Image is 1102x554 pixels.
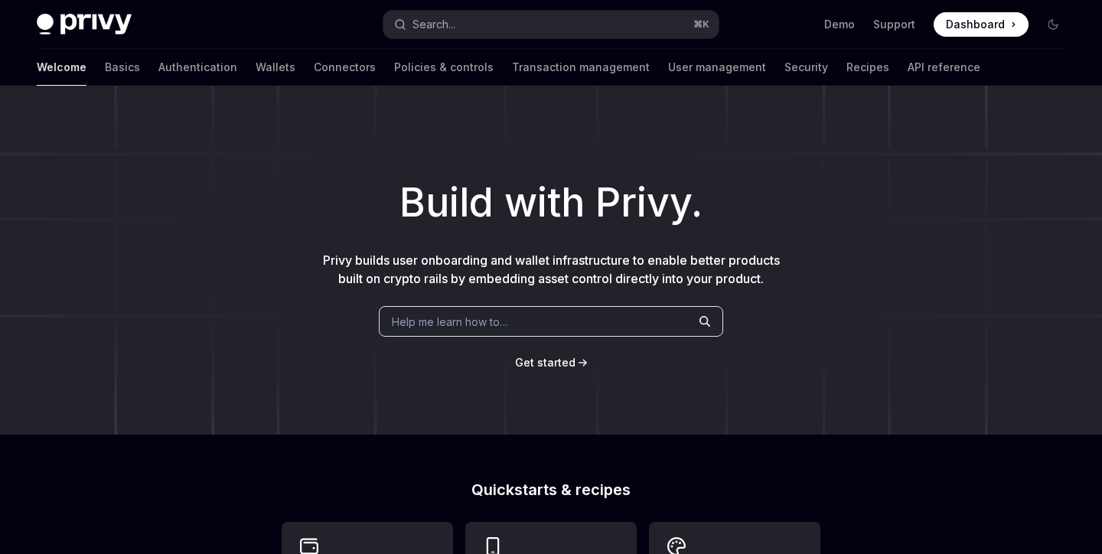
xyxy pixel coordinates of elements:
a: Wallets [256,49,295,86]
a: Basics [105,49,140,86]
a: Authentication [158,49,237,86]
a: Dashboard [934,12,1029,37]
img: dark logo [37,14,132,35]
button: Toggle dark mode [1041,12,1065,37]
h1: Build with Privy. [24,173,1078,233]
a: Security [784,49,828,86]
a: Policies & controls [394,49,494,86]
span: Dashboard [946,17,1005,32]
a: Welcome [37,49,86,86]
span: Privy builds user onboarding and wallet infrastructure to enable better products built on crypto ... [323,253,780,286]
a: Transaction management [512,49,650,86]
a: Get started [515,355,575,370]
button: Open search [383,11,718,38]
span: ⌘ K [693,18,709,31]
div: Search... [412,15,455,34]
span: Help me learn how to… [392,314,508,330]
a: Connectors [314,49,376,86]
a: API reference [908,49,980,86]
a: Recipes [846,49,889,86]
a: Demo [824,17,855,32]
a: Support [873,17,915,32]
h2: Quickstarts & recipes [282,482,820,497]
a: User management [668,49,766,86]
span: Get started [515,356,575,369]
